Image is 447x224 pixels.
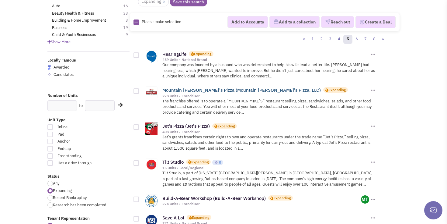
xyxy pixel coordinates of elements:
div: 278 Units • Franchisor [162,94,369,98]
p: Tilt Studio, a part of [US_STATE][GEOGRAPHIC_DATA][PERSON_NAME] in [GEOGRAPHIC_DATA], [GEOGRAPHIC... [162,170,376,187]
div: Search Nearby [114,101,122,109]
label: to [79,103,83,109]
span: 0 [219,160,221,165]
a: » [379,35,387,44]
p: The franchise offered is to operate a “MOUNTAIN MIKE’S” restaurant selling pizza, sandwiches, sal... [162,98,376,116]
div: 459 Units • National Brand [162,57,369,62]
a: Beauty Health & Fitness [52,11,94,16]
div: Expanding [192,215,209,220]
img: CjNI01gqJkyD1aWX3k6yAw.png [361,195,369,204]
span: Recent Bankruptcy [53,195,87,200]
div: 408 Units • Franchisor [162,130,369,134]
a: Save A Lot [162,215,184,221]
div: Expanding [217,123,235,129]
span: 33 [123,11,134,16]
a: 5 [343,35,352,44]
div: 15 Units • Local/Regional [162,165,369,170]
img: locallyfamous-upvote.png [47,73,51,76]
a: 6 [352,35,361,44]
label: Status [47,174,130,180]
span: Anchor [54,139,104,144]
a: Auto [52,3,60,9]
span: 19 [123,25,134,31]
div: 274 Units • Franchisor [162,201,361,206]
a: Jet's Pizza (Jet's Pizza) [162,123,210,129]
div: Expanding [273,195,291,201]
a: HearingLife [162,51,186,57]
span: 16 [123,3,134,9]
img: VectorPaper_Plane.png [325,19,331,24]
span: Research has been completed [53,202,106,208]
span: Expanding [53,188,72,193]
div: Expanding [191,159,209,165]
a: 3 [326,35,335,44]
button: Add to Accounts [227,16,268,28]
a: Build-A-Bear Workshop (Build-A-Bear Workshop) [162,195,266,201]
label: Unit Type [47,117,130,123]
span: Inline [54,124,104,130]
a: Mountain [PERSON_NAME]'s Pizza (Mountain [PERSON_NAME]'s Pizza, LLC) [162,87,321,93]
a: Building & Home Improvement [52,18,106,23]
a: 1 [308,35,317,44]
a: Tilt Studio [162,159,184,165]
div: Expanding [328,87,346,92]
a: Child & Youth Businesses [52,32,96,38]
a: 2 [317,35,326,44]
p: Jet’s grants franchises certain rights to own and operate restaurants under the trade name “Jet’s... [162,134,376,151]
span: Show More [47,39,71,44]
button: Create a Deal [355,16,396,28]
span: Awarded [54,65,70,70]
a: « [300,35,308,44]
img: locallyfamous-upvote.png [214,161,218,165]
button: Reach out [321,16,354,28]
label: Tenant Representation [47,216,130,222]
img: locallyfamous-largeicon.png [47,65,51,70]
span: Endcap [54,146,104,152]
a: 4 [334,35,344,44]
button: Add to a collection [269,16,320,28]
span: Any [53,181,59,186]
span: 3 [126,18,134,23]
a: Business [52,25,67,31]
img: Rectangle.png [133,20,139,25]
span: Has a drive through [54,160,104,166]
span: Please make selection [142,19,181,24]
span: 9 [126,32,134,38]
label: Locally Famous [47,58,130,63]
img: icon-collection-lavender.png [273,19,279,24]
span: Free standing [54,153,104,159]
span: Candidates [54,72,74,77]
a: 7 [361,35,370,44]
img: Deal-Dollar.png [359,19,365,26]
label: Number of Units [47,93,130,99]
a: 8 [370,35,379,44]
p: Our company was founded by a husband who was determined to help his wife lead a better life. [PER... [162,62,376,79]
div: Expanding [194,51,211,56]
span: Pad [54,132,104,137]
